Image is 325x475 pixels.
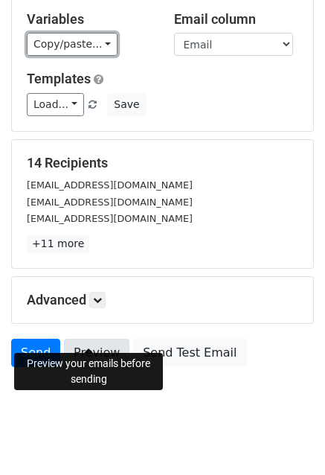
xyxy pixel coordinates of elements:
h5: Email column [174,11,299,28]
button: Save [107,93,146,116]
small: [EMAIL_ADDRESS][DOMAIN_NAME] [27,197,193,208]
h5: Variables [27,11,152,28]
h5: 14 Recipients [27,155,298,171]
a: Send [11,339,60,367]
h5: Advanced [27,292,298,308]
a: Preview [64,339,129,367]
a: Send Test Email [133,339,246,367]
small: [EMAIL_ADDRESS][DOMAIN_NAME] [27,179,193,191]
div: Widget de chat [251,404,325,475]
a: +11 more [27,235,89,253]
small: [EMAIL_ADDRESS][DOMAIN_NAME] [27,213,193,224]
a: Templates [27,71,91,86]
iframe: Chat Widget [251,404,325,475]
div: Preview your emails before sending [14,353,163,390]
a: Load... [27,93,84,116]
a: Copy/paste... [27,33,118,56]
